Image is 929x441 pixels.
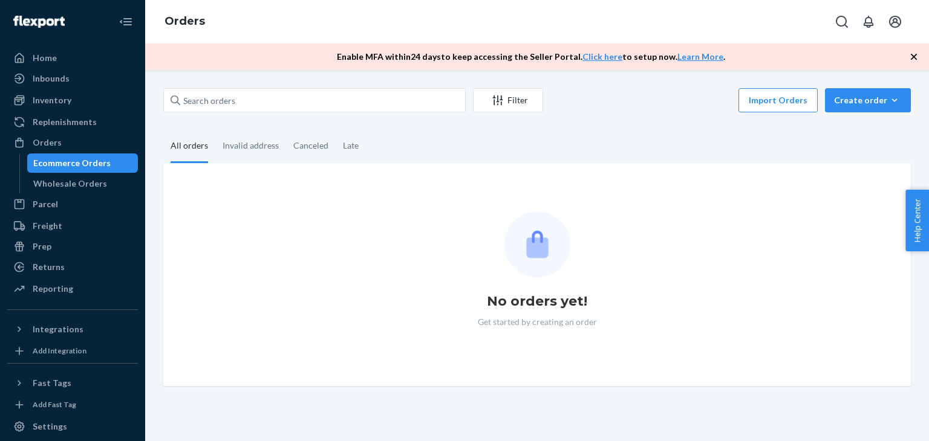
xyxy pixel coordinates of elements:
p: Enable MFA within 24 days to keep accessing the Seller Portal. to setup now. . [337,51,725,63]
div: Integrations [33,323,83,335]
div: Wholesale Orders [33,178,107,190]
button: Close Navigation [114,10,138,34]
ol: breadcrumbs [155,4,215,39]
button: Open account menu [883,10,907,34]
a: Add Integration [7,344,138,358]
a: Inbounds [7,69,138,88]
a: Prep [7,237,138,256]
div: Late [343,130,359,161]
div: Inventory [33,94,71,106]
a: Orders [7,133,138,152]
a: Learn More [677,51,723,62]
div: Returns [33,261,65,273]
button: Open Search Box [830,10,854,34]
a: Returns [7,257,138,277]
input: Search orders [163,88,466,112]
button: Help Center [905,190,929,251]
a: Parcel [7,195,138,214]
div: Ecommerce Orders [33,157,111,169]
div: Invalid address [223,130,279,161]
button: Import Orders [738,88,818,112]
button: Filter [473,88,543,112]
img: Empty list [504,211,570,277]
a: Replenishments [7,112,138,132]
a: Orders [165,14,205,28]
a: Home [7,48,138,68]
button: Create order [825,88,911,112]
h1: No orders yet! [487,292,587,311]
div: Parcel [33,198,58,210]
a: Settings [7,417,138,436]
div: Inbounds [33,72,70,85]
button: Fast Tags [7,373,138,393]
button: Open notifications [856,10,881,34]
a: Click here [582,51,622,62]
a: Inventory [7,91,138,110]
div: Add Fast Tag [33,399,76,410]
button: Integrations [7,320,138,339]
div: Prep [33,240,51,253]
p: Get started by creating an order [478,316,597,328]
div: Fast Tags [33,377,71,389]
div: All orders [171,130,208,163]
a: Reporting [7,279,138,298]
div: Freight [33,220,62,232]
div: Home [33,52,57,64]
div: Create order [834,94,902,106]
div: Replenishments [33,116,97,128]
a: Freight [7,216,138,236]
div: Settings [33,420,67,433]
div: Reporting [33,283,73,295]
a: Add Fast Tag [7,398,138,412]
div: Filter [474,94,543,106]
img: Flexport logo [13,16,65,28]
a: Ecommerce Orders [27,153,139,173]
div: Orders [33,137,62,149]
a: Wholesale Orders [27,174,139,193]
div: Add Integration [33,346,86,356]
div: Canceled [293,130,328,161]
